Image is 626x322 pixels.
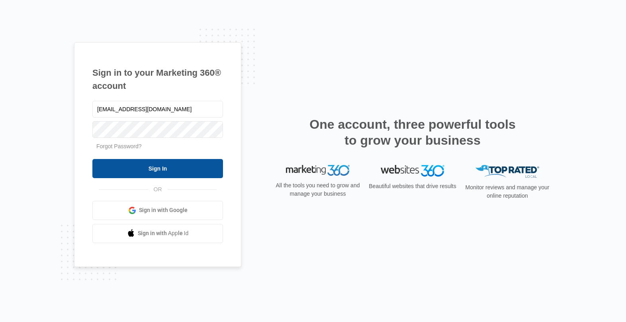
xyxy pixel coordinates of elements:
[286,165,350,176] img: Marketing 360
[92,224,223,243] a: Sign in with Apple Id
[381,165,444,177] img: Websites 360
[139,206,188,214] span: Sign in with Google
[92,159,223,178] input: Sign In
[92,66,223,92] h1: Sign in to your Marketing 360® account
[463,183,552,200] p: Monitor reviews and manage your online reputation
[92,201,223,220] a: Sign in with Google
[368,182,457,190] p: Beautiful websites that drive results
[92,101,223,118] input: Email
[475,165,539,178] img: Top Rated Local
[273,181,362,198] p: All the tools you need to grow and manage your business
[138,229,189,238] span: Sign in with Apple Id
[96,143,142,149] a: Forgot Password?
[307,116,518,148] h2: One account, three powerful tools to grow your business
[148,185,168,194] span: OR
